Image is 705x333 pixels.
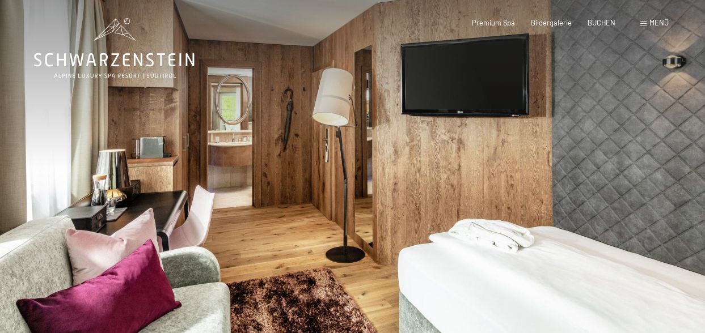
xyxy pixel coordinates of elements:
a: BUCHEN [588,18,615,27]
a: Premium Spa [472,18,515,27]
span: Menü [649,18,669,27]
a: Bildergalerie [531,18,572,27]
